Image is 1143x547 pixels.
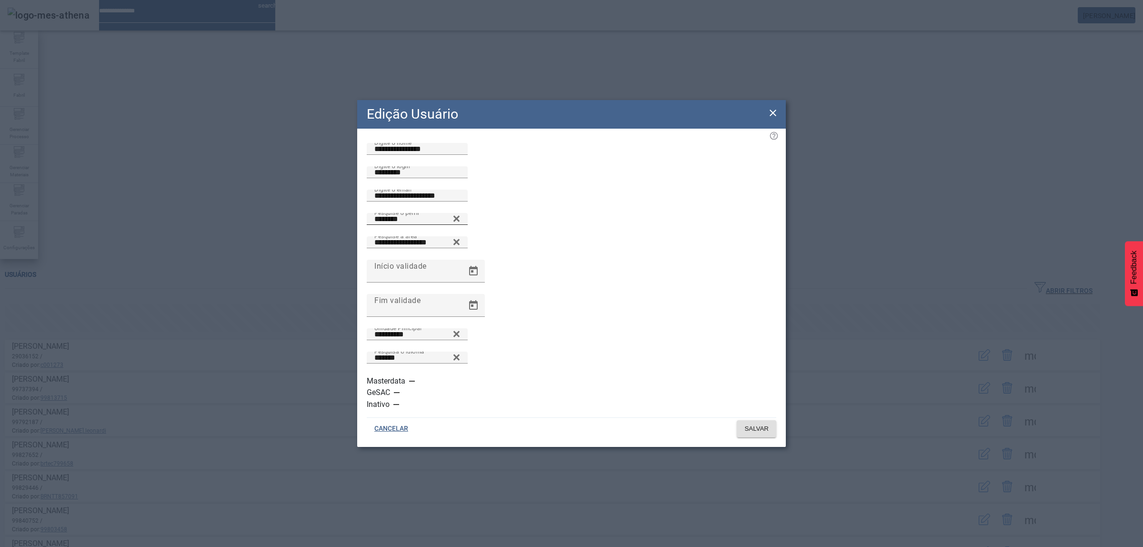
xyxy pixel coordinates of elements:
span: Feedback [1130,251,1138,284]
button: Open calendar [462,294,485,317]
mat-label: Unidade Principal [374,324,421,331]
mat-label: Digite o login [374,162,410,169]
label: Masterdata [367,375,407,387]
label: GeSAC [367,387,392,398]
mat-label: Início validade [374,261,427,270]
input: Number [374,352,460,364]
button: Open calendar [462,260,485,283]
button: SALVAR [737,420,776,437]
button: CANCELAR [367,420,416,437]
span: CANCELAR [374,424,408,434]
button: Feedback - Mostrar pesquisa [1125,241,1143,306]
h2: Edição Usuário [367,104,458,124]
span: SALVAR [744,424,769,434]
mat-label: Pesquisa o idioma [374,348,424,355]
input: Number [374,329,460,340]
mat-label: Pesquise a área [374,233,417,239]
label: Inativo [367,399,391,410]
mat-label: Pesquise o perfil [374,209,419,216]
input: Number [374,237,460,248]
mat-label: Digite o nome [374,139,411,146]
mat-label: Digite o email [374,186,411,192]
input: Number [374,213,460,225]
mat-label: Fim validade [374,295,421,304]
